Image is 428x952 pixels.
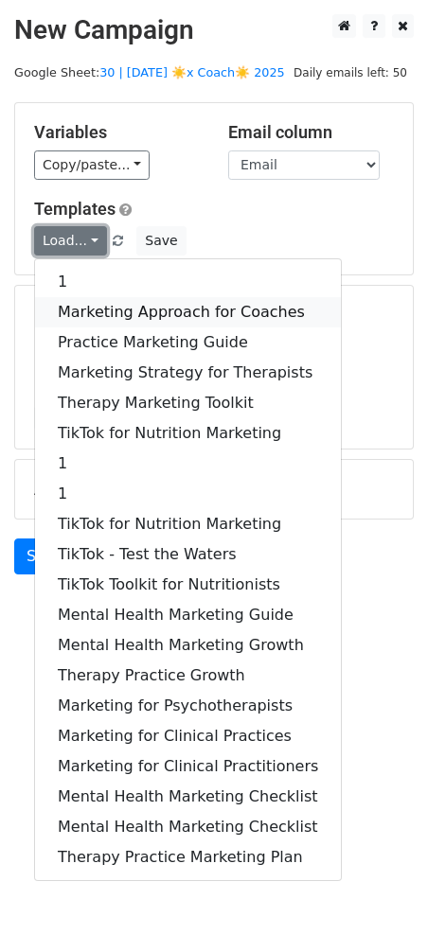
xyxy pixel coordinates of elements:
a: Marketing Strategy for Therapists [35,358,341,388]
a: Marketing Approach for Coaches [35,297,341,327]
a: Templates [34,199,116,219]
a: Send [14,538,77,574]
a: Therapy Practice Marketing Plan [35,842,341,873]
a: Mental Health Marketing Growth [35,630,341,661]
h5: Email column [228,122,394,143]
a: TikTok Toolkit for Nutritionists [35,570,341,600]
a: Marketing for Clinical Practices [35,721,341,751]
span: Daily emails left: 50 [287,62,414,83]
a: Marketing for Clinical Practitioners [35,751,341,782]
a: TikTok for Nutrition Marketing [35,418,341,449]
a: Mental Health Marketing Checklist [35,782,341,812]
a: Daily emails left: 50 [287,65,414,79]
a: 1 [35,267,341,297]
a: 30 | [DATE] ☀️x Coach☀️ 2025 [99,65,285,79]
a: Mental Health Marketing Checklist [35,812,341,842]
iframe: Chat Widget [333,861,428,952]
small: Google Sheet: [14,65,285,79]
a: Practice Marketing Guide [35,327,341,358]
a: Mental Health Marketing Guide [35,600,341,630]
a: Load... [34,226,107,256]
h5: Variables [34,122,200,143]
h2: New Campaign [14,14,414,46]
a: Therapy Practice Growth [35,661,341,691]
a: TikTok for Nutrition Marketing [35,509,341,539]
a: Marketing for Psychotherapists [35,691,341,721]
a: Therapy Marketing Toolkit [35,388,341,418]
a: Copy/paste... [34,150,150,180]
a: 1 [35,449,341,479]
a: TikTok - Test the Waters [35,539,341,570]
a: 1 [35,479,341,509]
button: Save [136,226,186,256]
